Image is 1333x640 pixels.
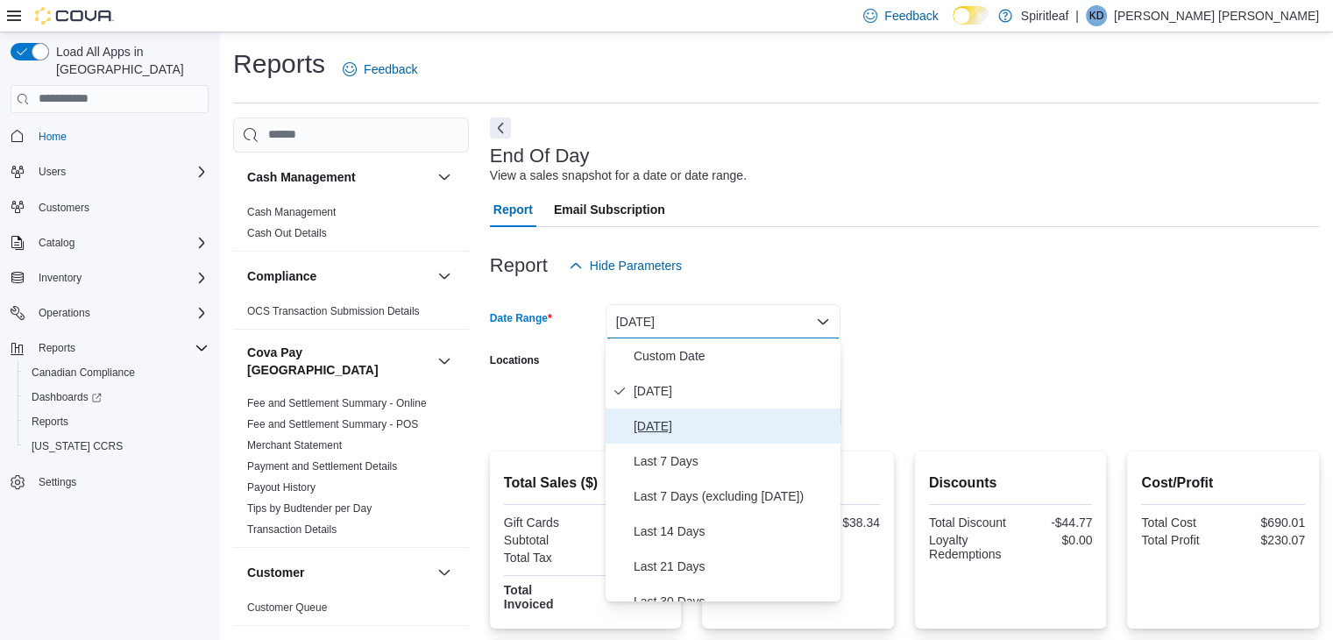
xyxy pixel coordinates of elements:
[247,438,342,452] span: Merchant Statement
[32,232,209,253] span: Catalog
[247,267,430,285] button: Compliance
[504,516,582,530] div: Gift Cards
[247,267,316,285] h3: Compliance
[247,564,430,581] button: Customer
[929,516,1007,530] div: Total Discount
[247,459,397,473] span: Payment and Settlement Details
[490,255,548,276] h3: Report
[589,533,667,547] div: $920.08
[18,434,216,459] button: [US_STATE] CCRS
[25,362,142,383] a: Canadian Compliance
[247,206,336,218] a: Cash Management
[25,411,75,432] a: Reports
[247,305,420,317] a: OCS Transaction Submission Details
[233,393,469,547] div: Cova Pay [GEOGRAPHIC_DATA]
[25,362,209,383] span: Canadian Compliance
[25,436,209,457] span: Washington CCRS
[562,248,689,283] button: Hide Parameters
[490,117,511,139] button: Next
[247,304,420,318] span: OCS Transaction Submission Details
[32,338,209,359] span: Reports
[606,338,840,601] div: Select listbox
[32,161,209,182] span: Users
[247,481,316,494] a: Payout History
[589,516,667,530] div: $0.00
[32,197,96,218] a: Customers
[1227,516,1305,530] div: $690.01
[32,267,209,288] span: Inventory
[606,304,840,339] button: [DATE]
[1227,533,1305,547] div: $230.07
[247,601,327,614] a: Customer Queue
[504,551,582,565] div: Total Tax
[1141,533,1219,547] div: Total Profit
[634,380,833,402] span: [DATE]
[929,533,1007,561] div: Loyalty Redemptions
[634,486,833,507] span: Last 7 Days (excluding [DATE])
[35,7,114,25] img: Cova
[32,390,102,404] span: Dashboards
[4,469,216,494] button: Settings
[32,302,97,324] button: Operations
[18,409,216,434] button: Reports
[247,418,418,430] a: Fee and Settlement Summary - POS
[233,46,325,82] h1: Reports
[39,475,76,489] span: Settings
[493,192,533,227] span: Report
[247,501,372,516] span: Tips by Budtender per Day
[247,397,427,409] a: Fee and Settlement Summary - Online
[504,473,668,494] h2: Total Sales ($)
[504,533,582,547] div: Subtotal
[4,124,216,149] button: Home
[4,301,216,325] button: Operations
[1141,516,1219,530] div: Total Cost
[4,160,216,184] button: Users
[434,351,455,372] button: Cova Pay [GEOGRAPHIC_DATA]
[32,472,83,493] a: Settings
[1114,5,1319,26] p: [PERSON_NAME] [PERSON_NAME]
[1021,5,1068,26] p: Spiritleaf
[32,125,209,147] span: Home
[1088,5,1103,26] span: KD
[32,366,135,380] span: Canadian Compliance
[247,480,316,494] span: Payout History
[634,556,833,577] span: Last 21 Days
[490,311,552,325] label: Date Range
[247,344,430,379] h3: Cova Pay [GEOGRAPHIC_DATA]
[233,301,469,329] div: Compliance
[504,583,554,611] strong: Total Invoiced
[1014,533,1092,547] div: $0.00
[233,202,469,251] div: Cash Management
[589,551,667,565] div: $119.63
[25,387,109,408] a: Dashboards
[247,227,327,239] a: Cash Out Details
[336,52,424,87] a: Feedback
[32,161,73,182] button: Users
[247,417,418,431] span: Fee and Settlement Summary - POS
[39,306,90,320] span: Operations
[929,473,1093,494] h2: Discounts
[434,562,455,583] button: Customer
[25,436,130,457] a: [US_STATE] CCRS
[25,411,209,432] span: Reports
[18,385,216,409] a: Dashboards
[884,7,938,25] span: Feedback
[32,267,89,288] button: Inventory
[634,521,833,542] span: Last 14 Days
[490,353,540,367] label: Locations
[4,195,216,220] button: Customers
[4,231,216,255] button: Catalog
[39,165,66,179] span: Users
[247,396,427,410] span: Fee and Settlement Summary - Online
[39,130,67,144] span: Home
[32,338,82,359] button: Reports
[247,460,397,473] a: Payment and Settlement Details
[554,192,665,227] span: Email Subscription
[39,236,74,250] span: Catalog
[247,439,342,452] a: Merchant Statement
[11,117,209,541] nav: Complex example
[25,387,209,408] span: Dashboards
[589,583,667,597] div: $1,039.71
[247,523,337,537] span: Transaction Details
